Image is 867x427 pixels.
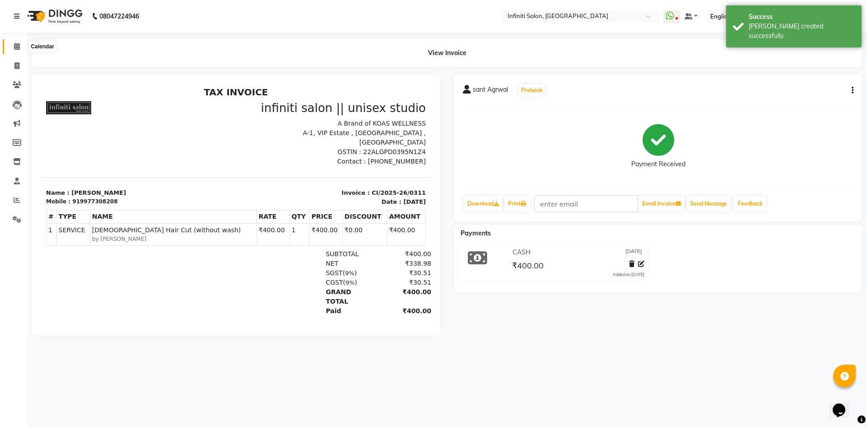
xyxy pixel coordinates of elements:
[32,114,77,122] div: 919977308208
[51,152,214,160] small: by [PERSON_NAME]
[613,272,644,278] div: Added on [DATE]
[280,185,335,195] div: ( )
[631,160,685,169] div: Payment Received
[513,248,531,257] span: CASH
[346,127,385,141] th: AMOUNT
[829,391,858,418] iframe: chat widget
[99,4,139,29] b: 08047224946
[280,176,335,185] div: NET
[6,127,16,141] th: #
[335,166,391,176] div: ₹400.00
[512,260,544,273] span: ₹400.00
[302,141,346,162] td: ₹0.00
[201,64,386,74] p: GSTIN : 22ALGPD0395N1Z4
[201,18,386,32] h3: infiniti salon || unisex studio
[249,127,269,141] th: QTY
[280,166,335,176] div: SUBTOTAL
[285,186,302,193] span: SGST
[16,141,49,162] td: SERVICE
[5,105,190,114] p: Name : [PERSON_NAME]
[639,196,685,211] button: Email Invoice
[280,204,335,223] div: GRAND TOTAL
[335,204,391,223] div: ₹400.00
[6,141,16,162] td: 1
[302,127,346,141] th: DISCOUNT
[216,127,249,141] th: RATE
[335,195,391,204] div: ₹30.51
[280,195,335,204] div: ( )
[216,141,249,162] td: ₹400.00
[346,141,385,162] td: ₹400.00
[28,41,56,52] div: Calendar
[304,187,314,193] span: 9%
[5,4,385,14] h2: TAX INVOICE
[269,141,302,162] td: ₹400.00
[534,195,638,212] input: enter email
[749,22,855,41] div: Bill created successfully.
[335,185,391,195] div: ₹30.51
[201,36,386,64] p: A Brand of KOAS WELLNESS A-1, VIP Estate , [GEOGRAPHIC_DATA] , [GEOGRAPHIC_DATA]
[335,223,391,233] div: ₹400.00
[16,127,49,141] th: TYPE
[201,74,386,83] p: Contact : [PHONE_NUMBER]
[305,196,314,203] span: 9%
[504,196,530,211] a: Print
[461,229,491,237] span: Payments
[473,85,508,98] span: sant Agrwal
[734,196,766,211] a: Feedback
[5,114,30,122] div: Mobile :
[23,4,85,29] img: logo
[686,196,731,211] button: Send Message
[285,196,302,203] span: CGST
[32,39,862,67] div: View Invoice
[280,223,335,233] div: Paid
[201,114,386,123] p: Date : [DATE]
[749,12,855,22] div: Success
[269,127,302,141] th: PRICE
[249,141,269,162] td: 1
[49,127,216,141] th: NAME
[625,248,642,257] span: [DATE]
[464,196,503,211] a: Download
[335,176,391,185] div: ₹338.98
[51,142,214,152] span: [DEMOGRAPHIC_DATA] Hair Cut (without wash)
[519,84,545,97] button: Prebook
[201,105,386,114] p: Invoice : CI/2025-26/0311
